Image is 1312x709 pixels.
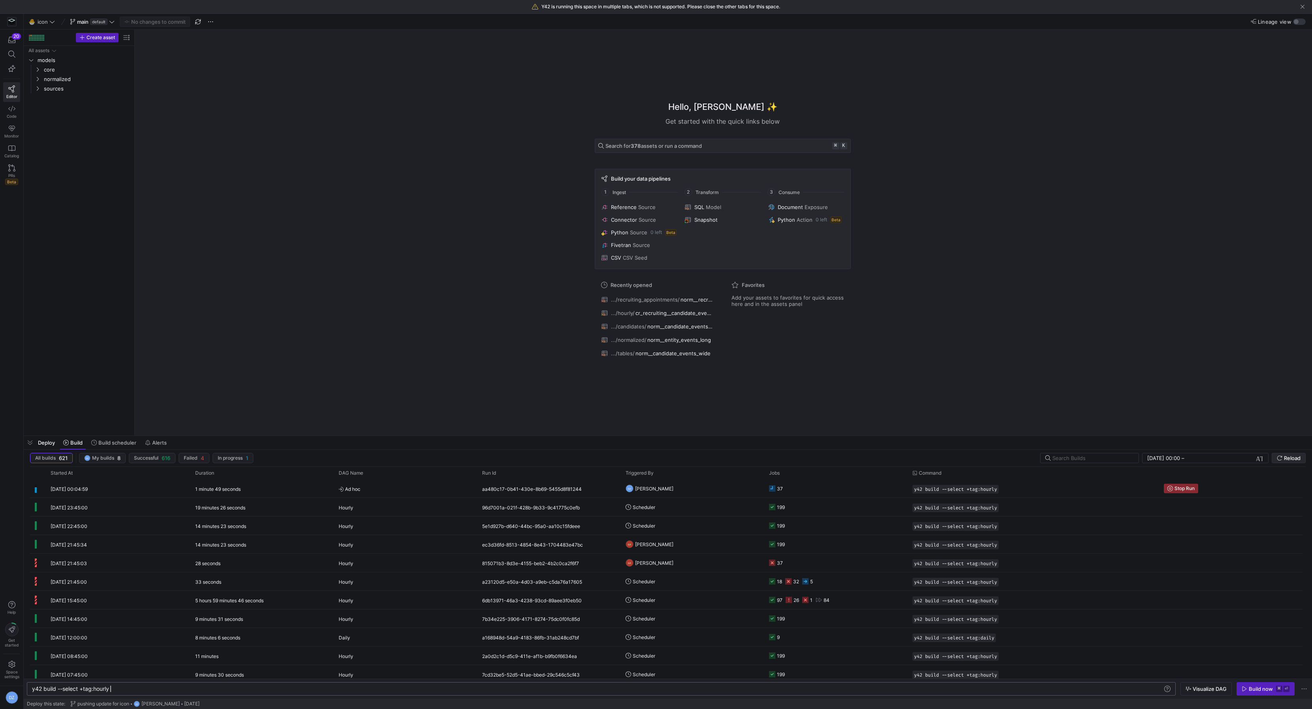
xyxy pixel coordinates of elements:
div: 37 [777,479,783,498]
div: Build now [1249,686,1273,692]
div: Press SPACE to select this row. [27,74,131,84]
div: All assets [28,48,49,53]
span: y42 build --select +tag:hourly [914,654,997,659]
button: Search for378assets or run a command⌘k [595,139,851,153]
a: Monitor [3,122,20,141]
div: 1 [810,591,812,609]
span: [DATE] 12:00:00 [51,635,87,641]
button: .../recruiting_appointments/norm__recruiting_appointment_facts [599,294,716,305]
button: ConnectorSource [600,215,679,224]
button: DZ [3,689,20,706]
y42-duration: 5 hours 59 minutes 46 seconds [195,598,264,603]
span: y42 build --select +tag:hourly [914,505,997,511]
input: Start datetime [1147,455,1180,461]
span: y42 build --select +tag:hourly [914,486,997,492]
button: Snapshot [683,215,762,224]
div: 5e1d927b-d640-44bc-95a0-aa10c15fdeee [477,517,621,535]
span: Document [778,204,803,210]
kbd: ⌘ [1276,686,1282,692]
span: Duration [195,470,214,476]
span: y42 build --select +tag:hourly [914,561,997,566]
y42-duration: 1 minute 49 seconds [195,486,241,492]
kbd: ⌘ [832,142,839,149]
span: Triggered By [626,470,654,476]
span: Stop Run [1174,486,1195,491]
button: FivetranSource [600,240,679,250]
span: Add your assets to favorites for quick access here and in the assets panel [731,294,845,307]
a: PRsBeta [3,161,20,188]
y42-duration: 14 minutes 23 seconds [195,542,246,548]
a: Spacesettings [3,657,20,683]
span: [PERSON_NAME] [635,554,673,572]
button: Stop Run [1164,484,1198,493]
span: Python [778,217,795,223]
span: y42 build --select +tag:hourly [914,524,997,529]
div: 7b34e225-3906-4171-8274-75dc0f0fc85d [477,609,621,628]
span: Scheduler [633,609,655,628]
span: .../hourly/ [611,310,635,316]
span: Exposure [805,204,828,210]
span: Ad hoc [339,480,473,498]
span: [PERSON_NAME] [141,701,180,707]
div: DZ [84,455,90,461]
span: Y42 is running this space in multiple tabs, which is not supported. Please close the other tabs f... [541,4,780,9]
span: Alerts [152,439,167,446]
span: Visualize DAG [1193,686,1227,692]
span: 0 left [650,230,662,235]
span: Beta [5,179,18,185]
span: Code [7,114,17,119]
y42-duration: 28 seconds [195,560,221,566]
span: Command [919,470,941,476]
span: [DATE] 07:45:00 [51,672,88,678]
a: Editor [3,82,20,102]
span: icon [38,19,48,25]
span: Hourly [339,536,353,554]
span: core [44,65,130,74]
span: Build [70,439,83,446]
span: Deploy this state: [27,701,65,707]
strong: 378 [631,143,641,149]
div: 97 [777,591,782,609]
div: 199 [777,517,785,535]
div: 26 [794,591,799,609]
span: Source [639,217,656,223]
span: y42 build --select +tag:hourly [32,685,109,692]
div: a23120d5-e50a-4d03-a9eb-c5da76a17605 [477,572,621,590]
button: .../tables/norm__candidate_events_wide [599,348,716,358]
div: 18 [777,572,782,591]
span: Scheduler [633,591,655,609]
span: [DATE] 23:45:00 [51,505,88,511]
span: Scheduler [633,572,655,591]
div: aa480c17-0b41-430e-8b69-5455d8f81244 [477,479,621,498]
button: Create asset [76,33,119,42]
y42-duration: 11 minutes [195,653,219,659]
button: Reload [1272,453,1306,463]
span: [DATE] 08:45:00 [51,653,88,659]
span: Model [706,204,721,210]
button: Build scheduler [88,436,140,449]
span: Hourly [339,591,353,610]
div: 815071b3-8d3e-4155-beb2-4b2c0ca2f6f7 [477,554,621,572]
div: 199 [777,535,785,554]
span: y42 build --select +tag:hourly [914,598,997,603]
span: Search for assets or run a command [605,143,702,149]
button: All builds621 [30,453,73,463]
div: 199 [777,498,785,517]
span: 1 [246,455,248,461]
button: Getstarted [3,620,20,651]
span: DAG Name [339,470,363,476]
div: 20 [12,33,21,40]
span: Scheduler [633,647,655,665]
div: 2a0d2c1d-d5c9-411e-af1b-b9fb0f6634ea [477,647,621,665]
div: 32 [793,572,799,591]
span: y42 build --select +tag:hourly [914,617,997,622]
span: My builds [92,455,114,461]
span: Source [630,229,647,236]
button: Build now⌘⏎ [1237,682,1295,696]
span: 8 [117,455,121,461]
button: ReferenceSource [600,202,679,212]
span: Started At [51,470,73,476]
button: DocumentExposure [767,202,845,212]
span: [DATE] 00:04:59 [51,486,88,492]
div: 199 [777,609,785,628]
